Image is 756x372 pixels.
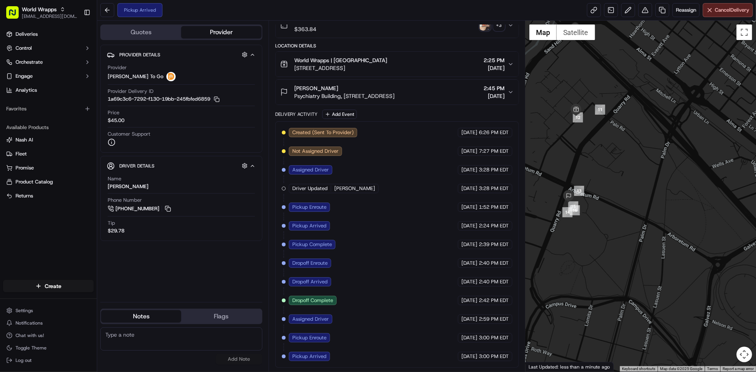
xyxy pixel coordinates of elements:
[6,178,91,185] a: Product Catalog
[479,241,509,248] span: 2:39 PM EDT
[461,278,477,285] span: [DATE]
[479,353,509,360] span: 3:00 PM EDT
[275,43,519,49] div: Location Details
[737,347,752,362] button: Map camera controls
[16,307,33,314] span: Settings
[479,222,509,229] span: 2:24 PM EDT
[16,150,27,157] span: Fleet
[166,72,176,81] img: ddtg_logo_v2.png
[461,241,477,248] span: [DATE]
[119,163,154,169] span: Driver Details
[55,132,94,138] a: Powered byPylon
[570,205,580,215] div: 16
[557,24,595,40] button: Show satellite imagery
[22,13,77,19] button: [EMAIL_ADDRESS][DOMAIN_NAME]
[276,13,519,38] button: N/A$363.84photo_proof_of_delivery image+3
[494,20,505,31] div: + 3
[108,96,220,103] button: 1a69c3c6-7292-f130-19bb-245fbfed6859
[461,185,477,192] span: [DATE]
[3,70,94,82] button: Engage
[3,305,94,316] button: Settings
[479,260,509,267] span: 2:40 PM EDT
[737,24,752,40] button: Toggle fullscreen view
[461,334,477,341] span: [DATE]
[484,84,505,92] span: 2:45 PM
[3,162,94,174] button: Promise
[16,357,31,363] span: Log out
[3,28,94,40] a: Deliveries
[461,148,477,155] span: [DATE]
[108,220,115,227] span: Tip
[16,320,43,326] span: Notifications
[77,132,94,138] span: Pylon
[574,186,584,196] div: 13
[484,56,505,64] span: 2:25 PM
[16,87,37,94] span: Analytics
[3,355,94,366] button: Log out
[3,121,94,134] div: Available Products
[108,197,142,204] span: Phone Number
[16,332,44,339] span: Chat with us!
[3,148,94,160] button: Fleet
[3,42,94,54] button: Control
[479,278,509,285] span: 2:40 PM EDT
[527,362,553,372] img: Google
[292,185,328,192] span: Driver Updated
[294,25,316,33] span: $363.84
[595,105,605,115] div: 11
[8,114,14,120] div: 📗
[3,56,94,68] button: Orchestrate
[461,260,477,267] span: [DATE]
[16,73,33,80] span: Engage
[676,7,696,14] span: Reassign
[181,26,261,38] button: Provider
[26,82,98,89] div: We're available if you need us!
[479,204,509,211] span: 1:52 PM EDT
[8,31,141,44] p: Welcome 👋
[276,52,519,77] button: World Wrapps | [GEOGRAPHIC_DATA][STREET_ADDRESS]2:25 PM[DATE]
[484,64,505,72] span: [DATE]
[480,20,505,31] button: photo_proof_of_delivery image+3
[479,297,509,304] span: 2:42 PM EDT
[107,159,256,172] button: Driver Details
[480,20,491,31] img: photo_proof_of_delivery image
[26,75,127,82] div: Start new chat
[3,84,94,96] a: Analytics
[16,192,33,199] span: Returns
[529,24,557,40] button: Show street map
[108,175,121,182] span: Name
[334,185,375,192] span: [PERSON_NAME]
[294,84,338,92] span: [PERSON_NAME]
[108,88,154,95] span: Provider Delivery ID
[292,166,329,173] span: Assigned Driver
[6,150,91,157] a: Fleet
[181,310,261,323] button: Flags
[568,201,578,211] div: 15
[73,113,125,121] span: API Documentation
[461,297,477,304] span: [DATE]
[66,114,72,120] div: 💻
[660,367,702,371] span: Map data ©2025 Google
[6,192,91,199] a: Returns
[461,222,477,229] span: [DATE]
[526,362,614,372] div: Last Updated: less than a minute ago
[45,282,61,290] span: Create
[461,353,477,360] span: [DATE]
[16,59,43,66] span: Orchestrate
[5,110,63,124] a: 📗Knowledge Base
[107,48,256,61] button: Provider Details
[8,8,23,24] img: Nash
[479,148,509,155] span: 7:27 PM EDT
[3,176,94,188] button: Product Catalog
[3,318,94,328] button: Notifications
[16,113,59,121] span: Knowledge Base
[132,77,141,86] button: Start new chat
[108,117,124,124] span: $45.00
[275,111,318,117] div: Delivery Activity
[22,5,57,13] button: World Wrapps
[3,330,94,341] button: Chat with us!
[16,136,33,143] span: Nash AI
[3,134,94,146] button: Nash AI
[707,367,718,371] a: Terms (opens in new tab)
